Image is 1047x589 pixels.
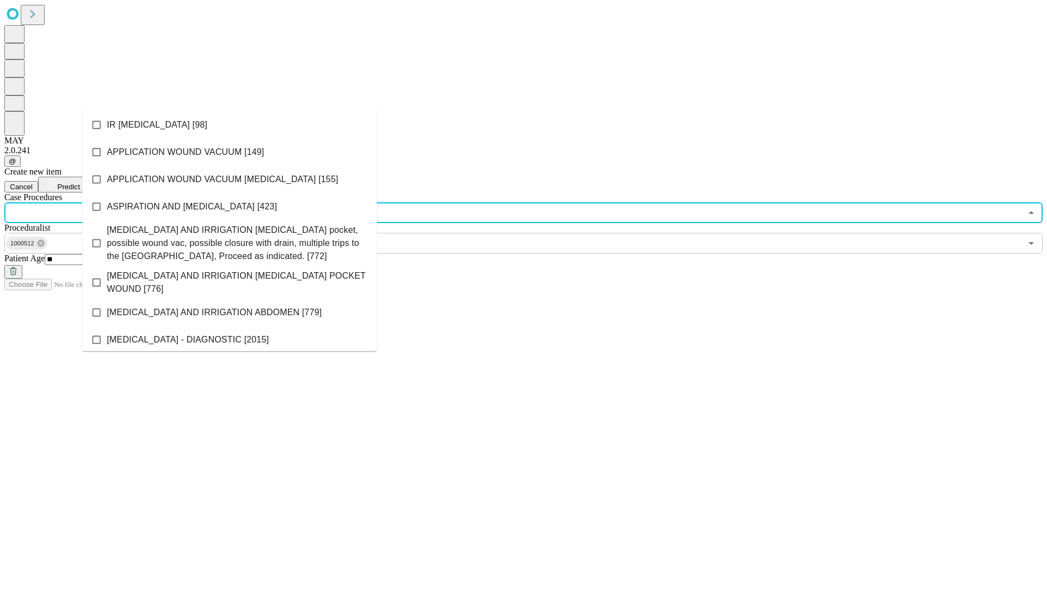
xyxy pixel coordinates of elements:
div: 2.0.241 [4,146,1043,155]
span: @ [9,157,16,165]
span: [MEDICAL_DATA] AND IRRIGATION ABDOMEN [779] [107,306,322,319]
span: [MEDICAL_DATA] AND IRRIGATION [MEDICAL_DATA] POCKET WOUND [776] [107,269,368,296]
span: Scheduled Procedure [4,193,62,202]
span: Cancel [10,183,33,191]
span: [MEDICAL_DATA] - DIAGNOSTIC [2015] [107,333,269,346]
button: @ [4,155,21,167]
span: [MEDICAL_DATA] AND IRRIGATION [MEDICAL_DATA] pocket, possible wound vac, possible closure with dr... [107,224,368,263]
span: Create new item [4,167,62,176]
div: MAY [4,136,1043,146]
span: APPLICATION WOUND VACUUM [MEDICAL_DATA] [155] [107,173,338,186]
span: ASPIRATION AND [MEDICAL_DATA] [423] [107,200,277,213]
button: Cancel [4,181,38,193]
span: Patient Age [4,254,45,263]
button: Predict [38,177,88,193]
span: Predict [57,183,80,191]
button: Close [1024,205,1039,220]
button: Open [1024,236,1039,251]
span: APPLICATION WOUND VACUUM [149] [107,146,264,159]
span: 1000512 [6,237,39,250]
div: 1000512 [6,237,47,250]
span: IR [MEDICAL_DATA] [98] [107,118,207,131]
span: Proceduralist [4,223,50,232]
